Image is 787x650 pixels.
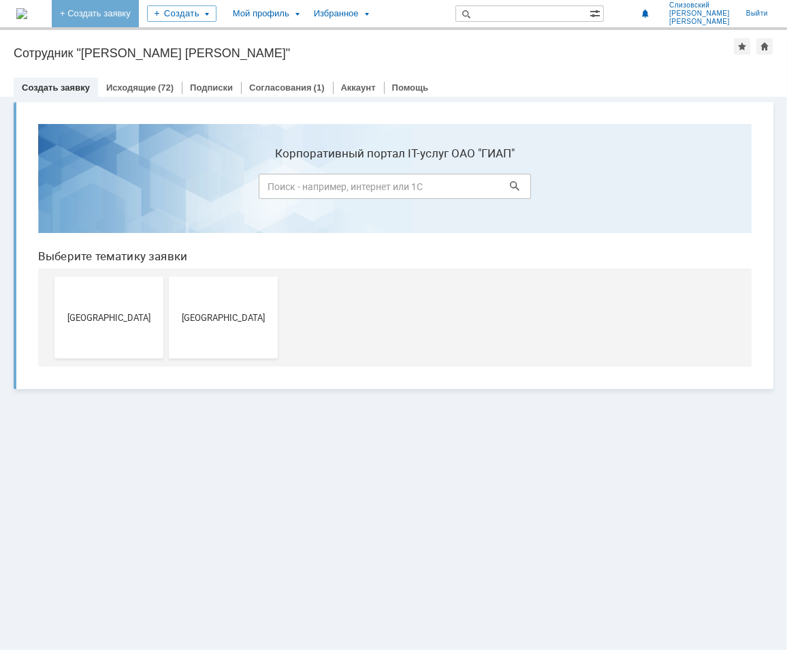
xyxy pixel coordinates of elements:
a: Исходящие [106,82,156,93]
span: Слизовский [669,1,730,10]
span: [GEOGRAPHIC_DATA] [146,199,246,209]
a: Согласования [249,82,312,93]
img: logo [16,8,27,19]
div: Добавить в избранное [734,38,750,55]
span: [PERSON_NAME] [669,18,730,26]
span: [PERSON_NAME] [669,10,730,18]
div: (72) [158,82,174,93]
a: Аккаунт [341,82,376,93]
button: [GEOGRAPHIC_DATA] [27,164,136,245]
div: Сотрудник "[PERSON_NAME] [PERSON_NAME]" [14,46,734,60]
div: Сделать домашней страницей [756,38,773,55]
div: (1) [314,82,325,93]
span: [GEOGRAPHIC_DATA] [31,199,132,209]
input: Поиск - например, интернет или 1С [231,61,504,86]
a: Помощь [392,82,428,93]
a: Создать заявку [22,82,90,93]
a: Подписки [190,82,233,93]
div: Создать [147,5,216,22]
label: Корпоративный портал IT-услуг ОАО "ГИАП" [231,33,504,47]
span: Расширенный поиск [590,6,603,19]
a: Перейти на домашнюю страницу [16,8,27,19]
header: Выберите тематику заявки [11,136,724,150]
button: [GEOGRAPHIC_DATA] [142,164,251,245]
